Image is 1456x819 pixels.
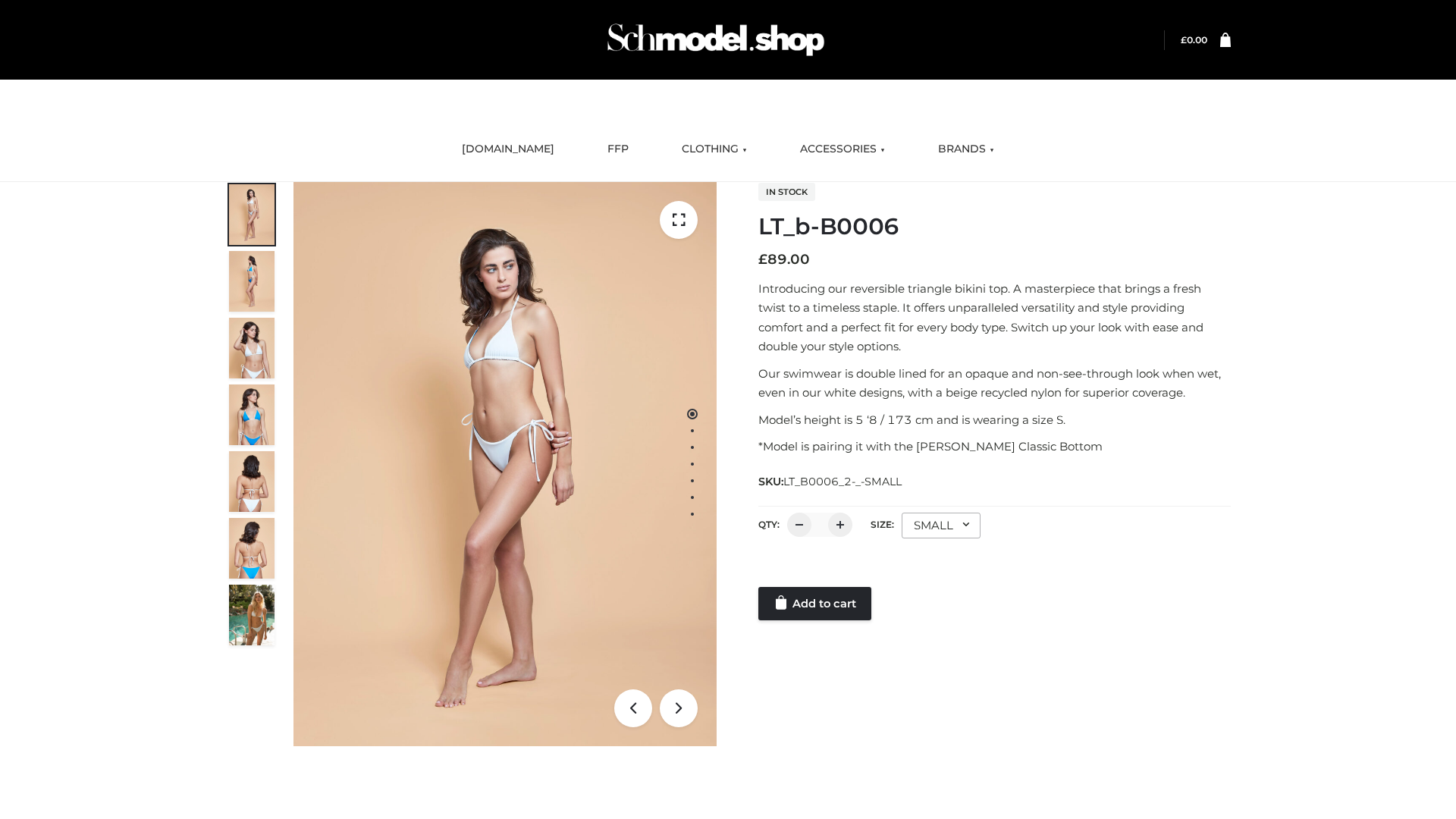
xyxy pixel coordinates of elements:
[1181,34,1207,45] bdi: 0.00
[229,518,275,579] img: ArielClassicBikiniTop_CloudNine_AzureSky_OW114ECO_8-scaled.jpg
[758,251,767,268] span: £
[783,475,902,488] span: LT_B0006_2-_-SMALL
[789,133,896,166] a: ACCESSORIES
[229,251,275,312] img: ArielClassicBikiniTop_CloudNine_AzureSky_OW114ECO_2-scaled.jpg
[229,585,275,645] img: Arieltop_CloudNine_AzureSky2.jpg
[758,213,1231,240] h1: LT_b-B0006
[871,519,894,530] label: Size:
[229,318,275,378] img: ArielClassicBikiniTop_CloudNine_AzureSky_OW114ECO_3-scaled.jpg
[602,10,830,70] img: Schmodel Admin 964
[293,182,717,746] img: ArielClassicBikiniTop_CloudNine_AzureSky_OW114ECO_1
[758,364,1231,403] p: Our swimwear is double lined for an opaque and non-see-through look when wet, even in our white d...
[758,437,1231,457] p: *Model is pairing it with the [PERSON_NAME] Classic Bottom
[927,133,1006,166] a: BRANDS
[758,410,1231,430] p: Model’s height is 5 ‘8 / 173 cm and is wearing a size S.
[229,184,275,245] img: ArielClassicBikiniTop_CloudNine_AzureSky_OW114ECO_1-scaled.jpg
[758,519,780,530] label: QTY:
[758,183,815,201] span: In stock
[1181,34,1207,45] a: £0.00
[758,279,1231,356] p: Introducing our reversible triangle bikini top. A masterpiece that brings a fresh twist to a time...
[670,133,758,166] a: CLOTHING
[596,133,640,166] a: FFP
[1181,34,1187,45] span: £
[758,472,903,491] span: SKU:
[229,451,275,512] img: ArielClassicBikiniTop_CloudNine_AzureSky_OW114ECO_7-scaled.jpg
[450,133,566,166] a: [DOMAIN_NAME]
[758,251,810,268] bdi: 89.00
[902,513,981,538] div: SMALL
[758,587,871,620] a: Add to cart
[229,384,275,445] img: ArielClassicBikiniTop_CloudNine_AzureSky_OW114ECO_4-scaled.jpg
